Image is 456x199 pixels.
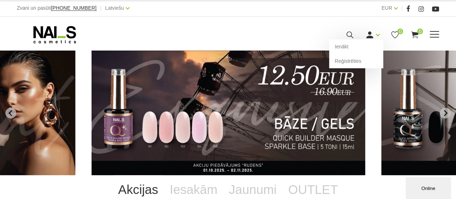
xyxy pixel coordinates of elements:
a: 0 [410,30,419,39]
iframe: chat widget [406,176,452,199]
a: 0 [390,30,399,39]
span: | [401,4,403,13]
a: Latviešu [105,4,124,12]
button: Next slide [440,108,451,118]
a: Reģistrēties [329,54,383,68]
div: Zvani un pasūti [17,4,97,13]
span: 0 [397,29,403,34]
a: Ienākt [329,39,383,54]
button: Previous slide [5,108,16,118]
li: 4 of 13 [92,51,365,175]
span: 0 [417,29,423,34]
a: [PHONE_NUMBER] [51,5,97,11]
a: EUR [381,4,392,12]
span: | [100,4,102,13]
